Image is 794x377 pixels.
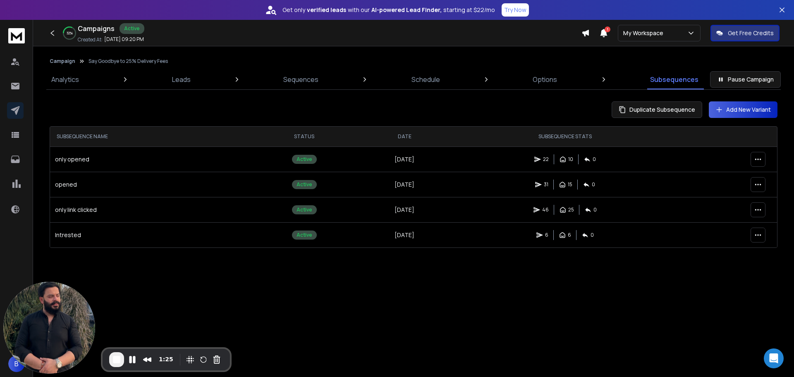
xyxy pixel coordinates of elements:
[591,232,594,238] p: 0
[50,146,251,172] td: only opened
[543,156,549,163] p: 22
[358,222,451,247] td: [DATE]
[50,58,75,65] button: Campaign
[292,231,317,240] div: Active
[292,180,317,189] div: Active
[358,146,451,172] td: [DATE]
[120,23,144,34] div: Active
[358,127,451,146] th: DATE
[88,58,168,65] p: Say Goodbye to 25% Delivery Fees
[623,29,667,37] p: My Workspace
[709,101,777,118] button: Add New Variant
[542,207,549,213] p: 46
[78,36,103,43] p: Created At:
[650,74,698,84] p: Subsequences
[283,74,318,84] p: Sequences
[605,26,610,32] span: 1
[568,232,571,238] p: 6
[568,156,573,163] p: 10
[710,71,781,88] button: Pause Campaign
[50,197,251,222] td: only link clicked
[167,70,196,89] a: Leads
[358,172,451,197] td: [DATE]
[528,70,562,89] a: Options
[533,74,557,84] p: Options
[407,70,445,89] a: Schedule
[545,232,548,238] p: 6
[728,29,774,37] p: Get Free Credits
[645,70,703,89] a: Subsequences
[251,127,359,146] th: STATUS
[278,70,323,89] a: Sequences
[8,28,25,43] img: logo
[50,127,251,146] th: SUBSEQUENCE NAME
[593,156,596,163] p: 0
[50,172,251,197] td: opened
[593,207,597,213] p: 0
[764,348,784,368] div: Open Intercom Messenger
[502,3,529,17] button: Try Now
[46,70,84,89] a: Analytics
[411,74,440,84] p: Schedule
[292,155,317,164] div: Active
[544,181,548,188] p: 31
[51,74,79,84] p: Analytics
[292,205,317,214] div: Active
[67,31,73,36] p: 32 %
[612,101,702,118] button: Duplicate Subsequence
[78,24,115,34] h1: Campaigns
[282,6,495,14] p: Get only with our starting at $22/mo
[104,36,144,43] p: [DATE] 09:20 PM
[371,6,442,14] strong: AI-powered Lead Finder,
[358,197,451,222] td: [DATE]
[451,127,679,146] th: SUBSEQUENCE STATS
[592,181,595,188] p: 0
[307,6,346,14] strong: verified leads
[710,25,780,41] button: Get Free Credits
[504,6,526,14] p: Try Now
[568,207,574,213] p: 25
[172,74,191,84] p: Leads
[50,222,251,247] td: Intrested
[568,181,572,188] p: 15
